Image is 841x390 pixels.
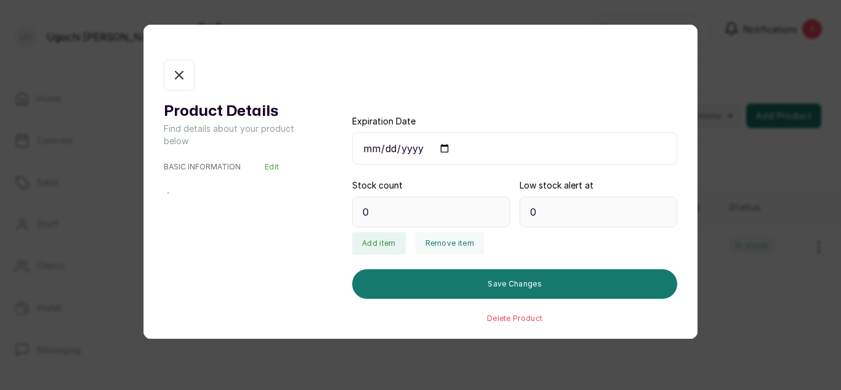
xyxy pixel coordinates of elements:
p: Find details about your product below [164,123,303,147]
label: Stock count [352,179,403,192]
label: Low stock alert at [520,179,594,192]
input: 0 [352,197,510,227]
button: Delete Product [487,314,542,323]
h1: Product Details [164,100,303,123]
button: Edit [265,162,279,172]
button: Add item [352,232,405,254]
p: BASIC INFORMATION [164,162,241,172]
button: Remove item [416,232,484,254]
label: Expiration Date [352,115,416,128]
input: DD/MM/YY [352,132,677,165]
p: ・ [164,187,303,199]
button: Save Changes [352,269,677,299]
input: 0 [520,197,677,227]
